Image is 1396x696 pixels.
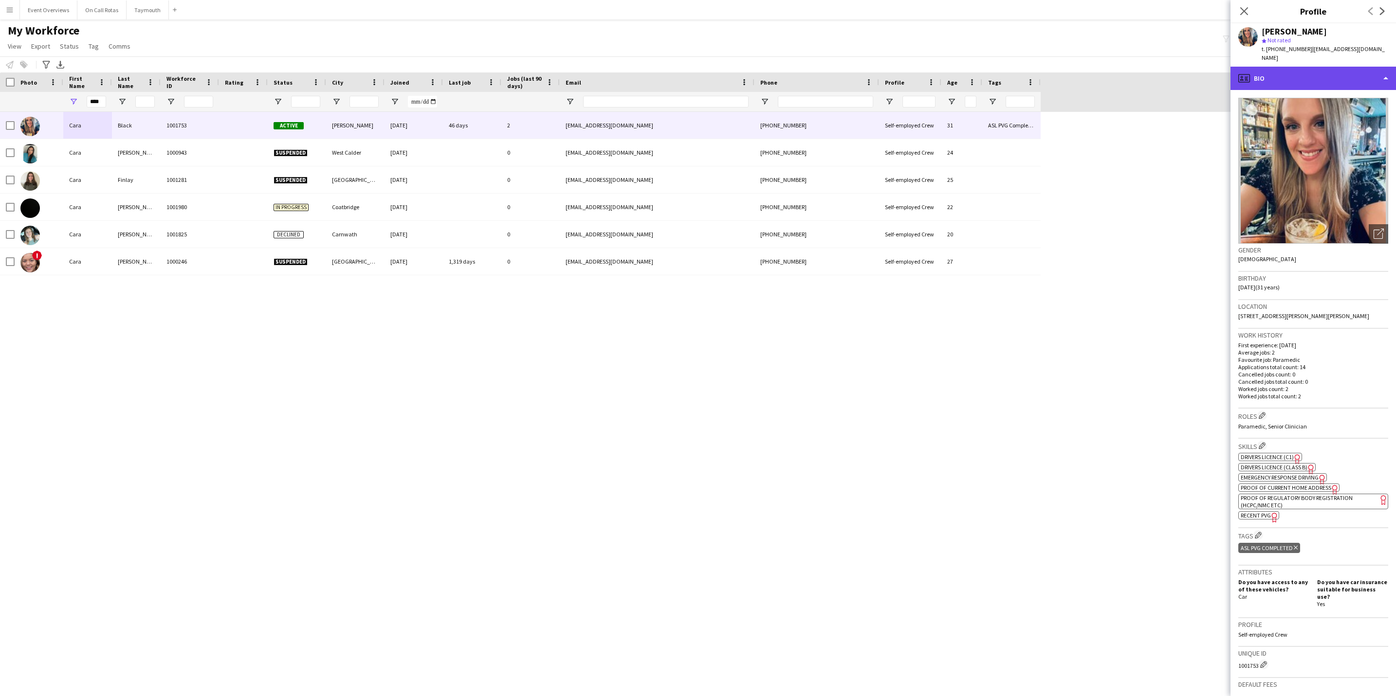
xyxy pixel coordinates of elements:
span: Export [31,42,50,51]
div: Carnwath [326,221,385,248]
div: [PHONE_NUMBER] [754,248,879,275]
span: | [EMAIL_ADDRESS][DOMAIN_NAME] [1262,45,1385,61]
img: Cara Murray [20,226,40,245]
p: Worked jobs count: 2 [1238,385,1388,393]
p: Average jobs: 2 [1238,349,1388,356]
img: Crew avatar or photo [1238,98,1388,244]
div: [PERSON_NAME] [112,221,161,248]
div: [GEOGRAPHIC_DATA] [326,166,385,193]
app-action-btn: Advanced filters [40,59,52,71]
span: Rating [225,79,243,86]
h3: Location [1238,302,1388,311]
p: Favourite job: Paramedic [1238,356,1388,363]
div: [PERSON_NAME] [326,112,385,139]
span: Tags [988,79,1001,86]
span: Joined [390,79,409,86]
button: Open Filter Menu [885,97,894,106]
button: Open Filter Menu [947,97,956,106]
div: 0 [501,221,560,248]
span: Proof of Current Home Address [1241,484,1331,491]
h5: Do you have car insurance suitable for business use? [1317,578,1388,600]
a: Comms [105,40,134,53]
span: Phone [760,79,777,86]
span: Suspended [274,149,308,157]
div: [DATE] [385,221,443,248]
div: 0 [501,166,560,193]
div: [EMAIL_ADDRESS][DOMAIN_NAME] [560,248,754,275]
div: 2 [501,112,560,139]
div: Self-employed Crew [879,248,941,275]
div: 0 [501,194,560,220]
button: Event Overviews [20,0,77,19]
a: Status [56,40,83,53]
h3: Default fees [1238,680,1388,689]
div: [DATE] [385,166,443,193]
div: West Calder [326,139,385,166]
h3: Roles [1238,410,1388,421]
div: Black [112,112,161,139]
input: City Filter Input [349,96,379,107]
app-action-btn: Export XLSX [55,59,66,71]
button: Open Filter Menu [166,97,175,106]
img: Cara Tracey [20,253,40,272]
div: [EMAIL_ADDRESS][DOMAIN_NAME] [560,139,754,166]
div: Cara [63,248,112,275]
div: [DATE] [385,194,443,220]
span: Suspended [274,258,308,266]
p: Cancelled jobs count: 0 [1238,371,1388,378]
div: [DATE] [385,112,443,139]
span: Suspended [274,177,308,184]
div: 1001980 [161,194,219,220]
p: Worked jobs total count: 2 [1238,393,1388,400]
span: Jobs (last 90 days) [507,75,542,89]
span: [DEMOGRAPHIC_DATA] [1238,255,1296,263]
img: Cara Harris [20,198,40,218]
button: On Call Rotas [77,0,127,19]
div: 31 [941,112,982,139]
span: Emergency Response Driving [1241,474,1319,481]
div: Cara [63,166,112,193]
div: [DATE] [385,139,443,166]
p: Applications total count: 14 [1238,363,1388,371]
div: Self-employed Crew [879,221,941,248]
div: [EMAIL_ADDRESS][DOMAIN_NAME] [560,166,754,193]
div: Coatbridge [326,194,385,220]
div: Cara [63,194,112,220]
div: [PHONE_NUMBER] [754,166,879,193]
span: [STREET_ADDRESS][PERSON_NAME][PERSON_NAME] [1238,312,1369,320]
button: Open Filter Menu [118,97,127,106]
span: Last Name [118,75,143,89]
input: First Name Filter Input [87,96,106,107]
div: 24 [941,139,982,166]
div: 0 [501,139,560,166]
span: My Workforce [8,23,79,38]
p: First experience: [DATE] [1238,341,1388,349]
div: 0 [501,248,560,275]
span: Tag [89,42,99,51]
span: Drivers Licence (C1) [1241,453,1294,461]
div: 1000246 [161,248,219,275]
span: In progress [274,204,309,211]
input: Profile Filter Input [902,96,936,107]
button: Open Filter Menu [274,97,282,106]
button: Open Filter Menu [69,97,78,106]
h3: Profile [1231,5,1396,18]
span: Not rated [1267,36,1291,44]
span: City [332,79,343,86]
input: Age Filter Input [965,96,976,107]
div: 1001825 [161,221,219,248]
span: Declined [274,231,304,238]
h3: Unique ID [1238,649,1388,658]
div: [EMAIL_ADDRESS][DOMAIN_NAME] [560,194,754,220]
div: [GEOGRAPHIC_DATA] [326,248,385,275]
div: 22 [941,194,982,220]
span: Comms [109,42,130,51]
span: Workforce ID [166,75,202,89]
h3: Birthday [1238,274,1388,283]
input: Workforce ID Filter Input [184,96,213,107]
span: Car [1238,593,1247,600]
div: Self-employed Crew [879,139,941,166]
div: 27 [941,248,982,275]
h3: Tags [1238,530,1388,540]
span: [DATE] (31 years) [1238,284,1280,291]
